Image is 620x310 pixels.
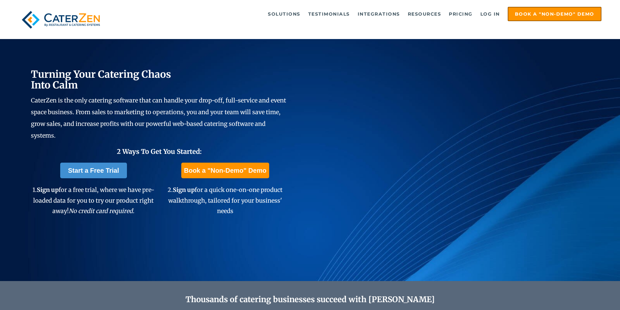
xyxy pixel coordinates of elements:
a: Testimonials [305,7,353,20]
span: 1. for a free trial, where we have pre-loaded data for you to try our product right away! [33,186,154,215]
span: Turning Your Catering Chaos Into Calm [31,68,171,91]
a: Log in [477,7,503,20]
span: Sign up [173,186,195,194]
a: Integrations [354,7,403,20]
div: Navigation Menu [118,7,601,21]
span: 2 Ways To Get You Started: [117,147,202,155]
a: Book a "Non-Demo" Demo [181,163,269,178]
a: Book a "Non-Demo" Demo [508,7,601,21]
img: caterzen [19,7,103,33]
span: 2. for a quick one-on-one product walkthrough, tailored for your business' needs [168,186,282,215]
em: No credit card required. [69,207,134,215]
span: CaterZen is the only catering software that can handle your drop-off, full-service and event spac... [31,97,286,139]
h2: Thousands of catering businesses succeed with [PERSON_NAME] [62,295,558,304]
a: Start a Free Trial [60,163,127,178]
span: Sign up [37,186,59,194]
a: Pricing [446,7,476,20]
a: Solutions [265,7,304,20]
a: Resources [405,7,445,20]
